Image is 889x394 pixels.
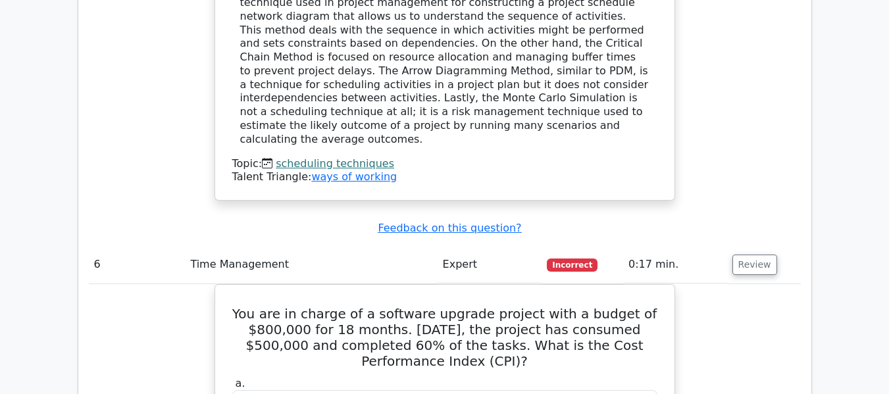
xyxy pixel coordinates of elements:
a: ways of working [311,170,397,183]
td: Time Management [185,246,437,283]
button: Review [732,255,777,275]
a: scheduling techniques [276,157,394,170]
span: Incorrect [547,259,597,272]
span: a. [236,377,245,389]
td: 0:17 min. [623,246,727,283]
td: Expert [438,246,542,283]
div: Topic: [232,157,657,171]
div: Talent Triangle: [232,157,657,185]
a: Feedback on this question? [378,222,521,234]
h5: You are in charge of a software upgrade project with a budget of $800,000 for 18 months. [DATE], ... [231,306,659,369]
td: 6 [89,246,186,283]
